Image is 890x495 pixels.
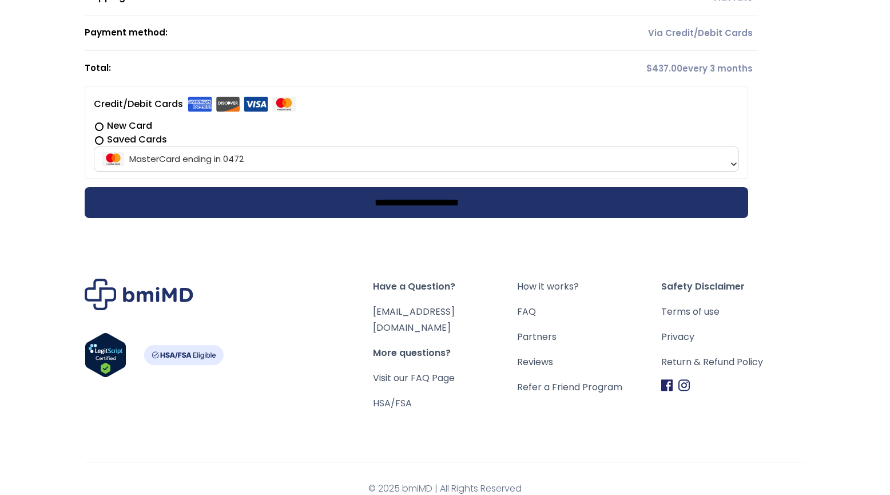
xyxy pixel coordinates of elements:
[94,133,739,146] label: Saved Cards
[517,379,661,395] a: Refer a Friend Program
[517,329,661,345] a: Partners
[661,354,805,370] a: Return & Refund Policy
[373,397,412,410] a: HSA/FSA
[85,15,562,51] th: Payment method:
[562,51,758,86] td: every 3 months
[94,119,739,133] label: New Card
[661,379,673,391] img: Facebook
[661,279,805,295] span: Safety Disclaimer
[94,146,739,172] span: MasterCard ending in 0472
[85,332,126,383] a: Verify LegitScript Approval for www.bmimd.com
[188,97,212,112] img: Amex
[85,51,562,86] th: Total:
[94,95,296,113] label: Credit/Debit Cards
[373,279,517,295] span: Have a Question?
[244,97,268,112] img: Visa
[562,15,758,51] td: Via Credit/Debit Cards
[373,305,455,334] a: [EMAIL_ADDRESS][DOMAIN_NAME]
[646,62,652,74] span: $
[216,97,240,112] img: Discover
[517,354,661,370] a: Reviews
[85,332,126,378] img: Verify Approval for www.bmimd.com
[661,329,805,345] a: Privacy
[272,97,296,112] img: Mastercard
[373,345,517,361] span: More questions?
[97,147,736,171] span: MasterCard ending in 0472
[517,279,661,295] a: How it works?
[661,304,805,320] a: Terms of use
[85,279,193,310] img: Brand Logo
[517,304,661,320] a: FAQ
[646,62,682,74] span: 437.00
[373,371,455,385] a: Visit our FAQ Page
[678,379,690,391] img: Instagram
[144,345,224,365] img: HSA-FSA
